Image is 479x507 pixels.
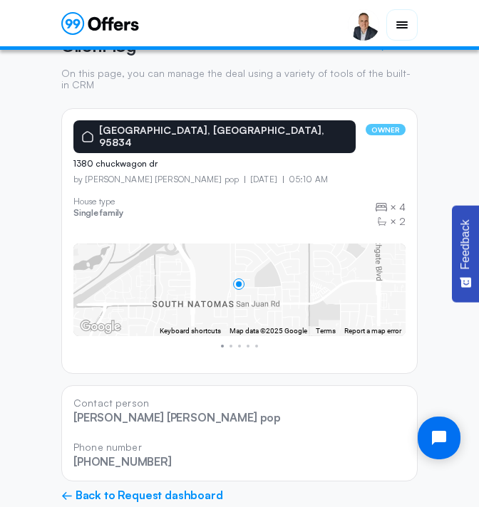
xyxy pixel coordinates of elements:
[99,125,347,149] p: [GEOGRAPHIC_DATA], [GEOGRAPHIC_DATA], 95834
[283,174,328,184] p: 05:10 AM
[73,208,123,221] p: Single family
[399,214,406,229] span: 2
[452,205,479,302] button: Feedback - Show survey
[459,219,472,269] span: Feedback
[73,197,123,207] p: House type
[73,454,172,469] a: [PHONE_NUMBER]
[376,200,406,214] div: ×
[366,124,406,135] p: owner
[73,244,406,336] swiper-slide: 1 / 5
[61,488,223,502] a: ← Back to Request dashboard
[399,200,406,214] span: 4
[73,441,406,454] p: Phone number
[406,404,473,471] iframe: Tidio Chat
[61,36,137,56] h2: Client log
[348,9,379,41] img: Matt Loeffler
[73,159,406,169] p: 1380 chuckwagon dr
[61,68,418,92] p: On this page, you can manage the deal using a variety of tools of the built-in CRM
[376,214,406,229] div: ×
[73,174,244,184] p: by [PERSON_NAME] [PERSON_NAME] pop
[73,397,406,409] p: Contact person
[73,411,406,424] p: [PERSON_NAME] [PERSON_NAME] pop
[244,174,283,184] p: [DATE]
